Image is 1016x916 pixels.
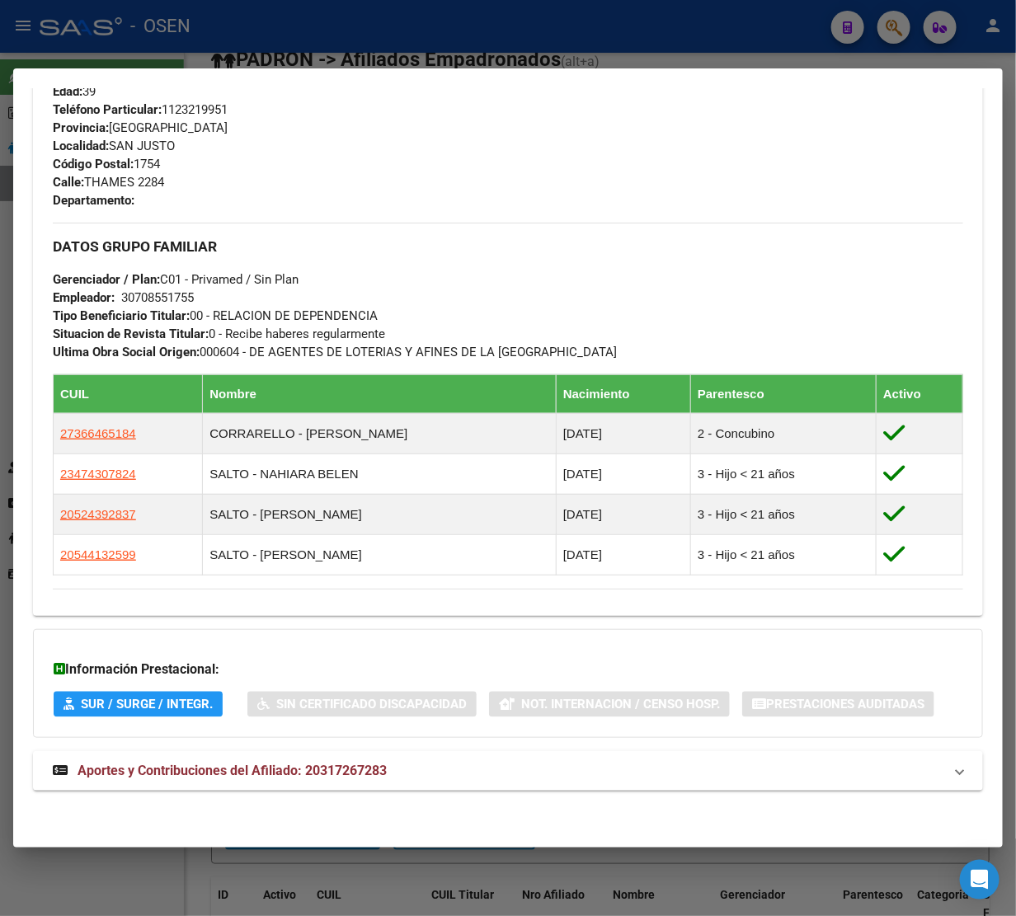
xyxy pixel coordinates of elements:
strong: Edad: [53,84,82,99]
span: 1754 [53,157,160,171]
strong: Situacion de Revista Titular: [53,326,209,341]
span: 39 [53,84,96,99]
strong: Departamento: [53,193,134,208]
span: 000604 - DE AGENTES DE LOTERIAS Y AFINES DE LA [GEOGRAPHIC_DATA] [53,345,617,359]
span: Aportes y Contribuciones del Afiliado: 20317267283 [78,763,387,778]
td: 3 - Hijo < 21 años [691,534,877,575]
td: 2 - Concubino [691,413,877,453]
strong: Empleador: [53,290,115,305]
span: 20524392837 [60,507,136,521]
th: Activo [877,374,963,413]
th: Parentesco [691,374,877,413]
strong: Provincia: [53,120,109,135]
h3: DATOS GRUPO FAMILIAR [53,237,963,256]
span: 23474307824 [60,467,136,481]
td: [DATE] [556,534,690,575]
strong: Código Postal: [53,157,134,171]
td: [DATE] [556,413,690,453]
span: 0 - Recibe haberes regularmente [53,326,385,341]
td: SALTO - [PERSON_NAME] [203,494,557,534]
th: Nacimiento [556,374,690,413]
span: 20544132599 [60,547,136,561]
div: Open Intercom Messenger [960,860,1000,900]
span: 1123219951 [53,102,228,117]
span: [GEOGRAPHIC_DATA] [53,120,228,135]
span: SAN JUSTO [53,139,175,153]
strong: Ultima Obra Social Origen: [53,345,200,359]
strong: Tipo Beneficiario Titular: [53,308,190,323]
mat-expansion-panel-header: Aportes y Contribuciones del Afiliado: 20317267283 [33,751,983,791]
span: 27366465184 [60,426,136,440]
th: Nombre [203,374,557,413]
td: SALTO - [PERSON_NAME] [203,534,557,575]
td: CORRARELLO - [PERSON_NAME] [203,413,557,453]
div: 30708551755 [121,289,194,307]
strong: Gerenciador / Plan: [53,272,160,287]
td: 3 - Hijo < 21 años [691,494,877,534]
h3: Información Prestacional: [54,660,962,679]
button: Prestaciones Auditadas [742,692,934,717]
td: [DATE] [556,494,690,534]
td: 3 - Hijo < 21 años [691,453,877,494]
button: Sin Certificado Discapacidad [247,692,477,717]
strong: Calle: [53,175,84,190]
span: Prestaciones Auditadas [766,698,924,712]
th: CUIL [54,374,203,413]
span: THAMES 2284 [53,175,164,190]
span: SUR / SURGE / INTEGR. [81,698,213,712]
span: C01 - Privamed / Sin Plan [53,272,299,287]
span: Not. Internacion / Censo Hosp. [521,698,720,712]
strong: Localidad: [53,139,109,153]
span: Sin Certificado Discapacidad [276,698,467,712]
strong: Teléfono Particular: [53,102,162,117]
button: Not. Internacion / Censo Hosp. [489,692,730,717]
span: 00 - RELACION DE DEPENDENCIA [53,308,378,323]
td: [DATE] [556,453,690,494]
button: SUR / SURGE / INTEGR. [54,692,223,717]
td: SALTO - NAHIARA BELEN [203,453,557,494]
